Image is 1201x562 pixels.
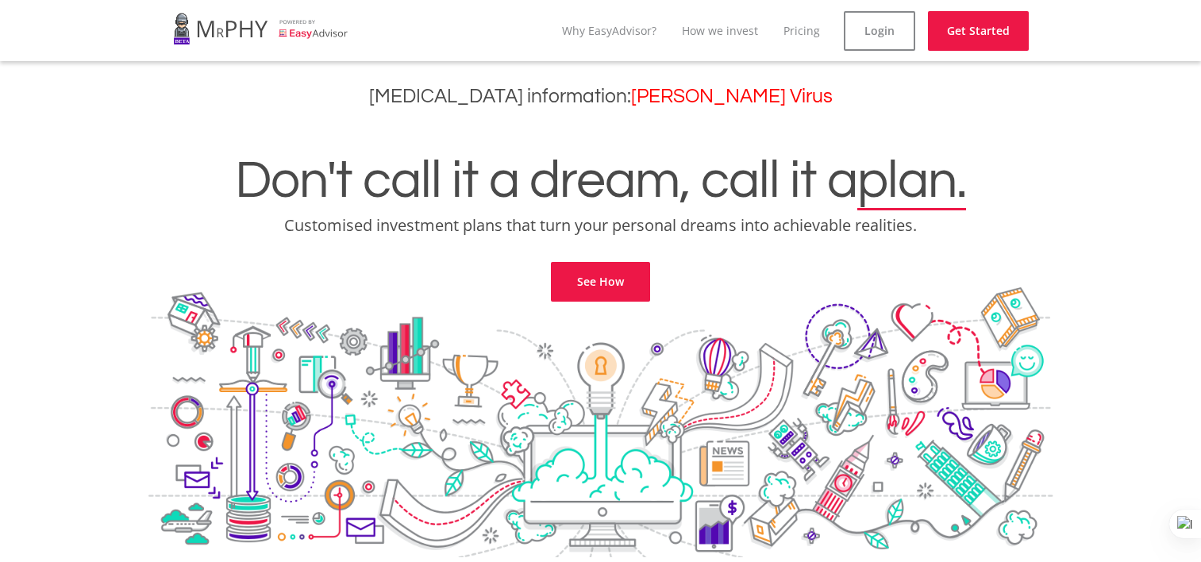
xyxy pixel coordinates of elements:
[682,23,758,38] a: How we invest
[12,214,1189,237] p: Customised investment plans that turn your personal dreams into achievable realities.
[562,23,656,38] a: Why EasyAdvisor?
[783,23,820,38] a: Pricing
[12,85,1189,108] h3: [MEDICAL_DATA] information:
[857,154,966,208] span: plan.
[928,11,1029,51] a: Get Started
[844,11,915,51] a: Login
[631,87,833,106] a: [PERSON_NAME] Virus
[12,154,1189,208] h1: Don't call it a dream, call it a
[551,262,650,302] a: See How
